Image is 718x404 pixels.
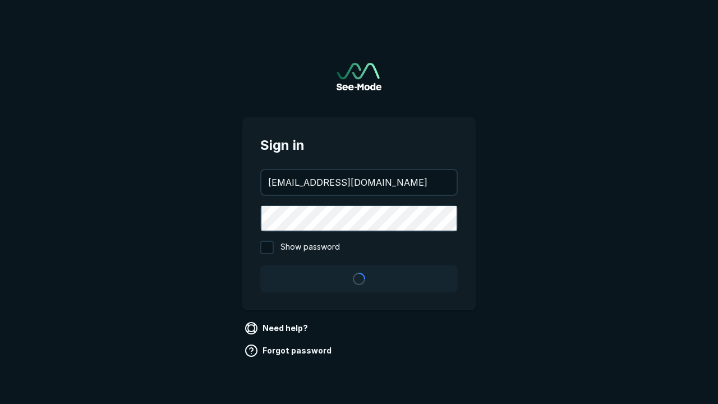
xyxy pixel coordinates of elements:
a: Go to sign in [337,63,381,90]
img: See-Mode Logo [337,63,381,90]
span: Show password [280,241,340,254]
a: Forgot password [242,342,336,360]
a: Need help? [242,319,312,337]
input: your@email.com [261,170,457,195]
span: Sign in [260,135,458,155]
